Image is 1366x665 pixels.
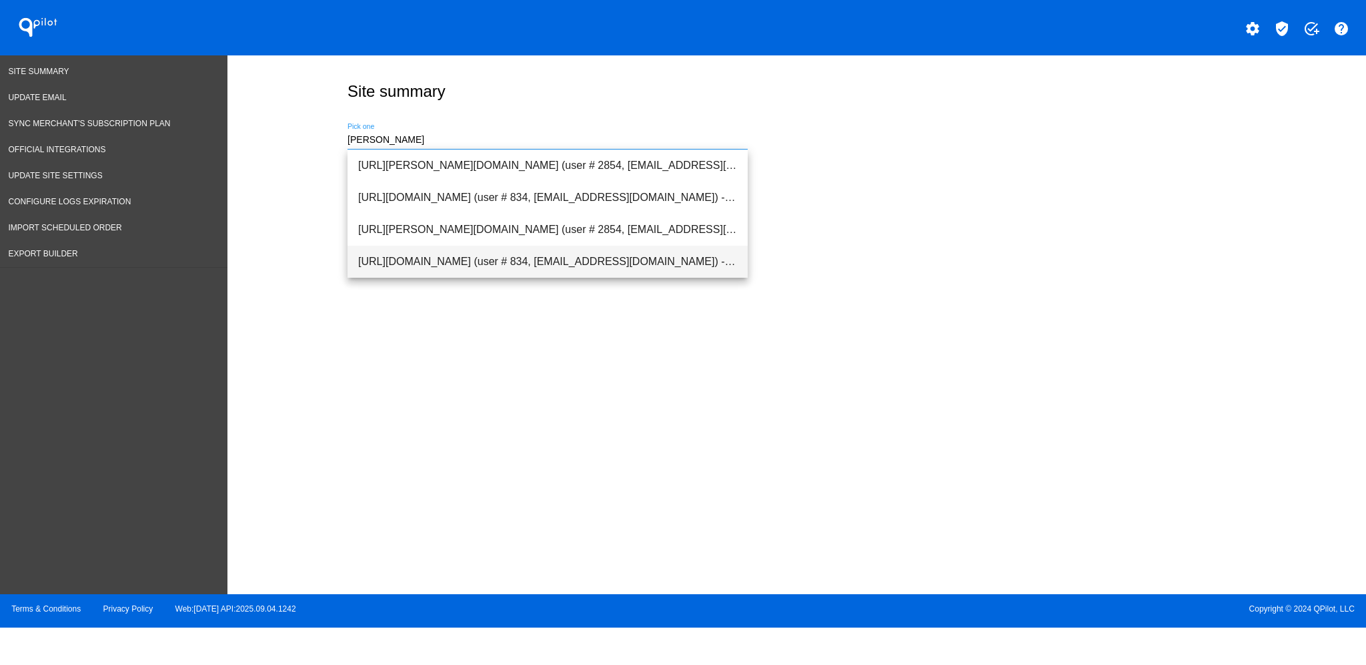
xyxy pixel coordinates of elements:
h1: QPilot [11,14,65,41]
span: [URL][DOMAIN_NAME] (user # 834, [EMAIL_ADDRESS][DOMAIN_NAME]) - Production [358,182,737,214]
span: Update Site Settings [9,171,103,180]
span: Sync Merchant's Subscription Plan [9,119,171,128]
span: Update Email [9,93,67,102]
mat-icon: help [1333,21,1349,37]
span: Export Builder [9,249,78,258]
a: Privacy Policy [103,604,153,614]
span: [URL][PERSON_NAME][DOMAIN_NAME] (user # 2854, [EMAIL_ADDRESS][DOMAIN_NAME]) - Test [358,150,737,182]
span: [URL][PERSON_NAME][DOMAIN_NAME] (user # 2854, [EMAIL_ADDRESS][DOMAIN_NAME]) - Test [358,214,737,246]
input: Number [348,135,748,146]
span: [URL][DOMAIN_NAME] (user # 834, [EMAIL_ADDRESS][DOMAIN_NAME]) - Production [358,246,737,278]
mat-icon: add_task [1303,21,1319,37]
span: Site Summary [9,67,69,76]
a: Web:[DATE] API:2025.09.04.1242 [175,604,296,614]
a: Terms & Conditions [11,604,81,614]
mat-icon: verified_user [1274,21,1290,37]
span: Configure logs expiration [9,197,131,206]
span: Copyright © 2024 QPilot, LLC [694,604,1355,614]
h2: Site summary [348,82,446,101]
span: Official Integrations [9,145,106,154]
mat-icon: settings [1245,21,1261,37]
span: Import Scheduled Order [9,223,122,232]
